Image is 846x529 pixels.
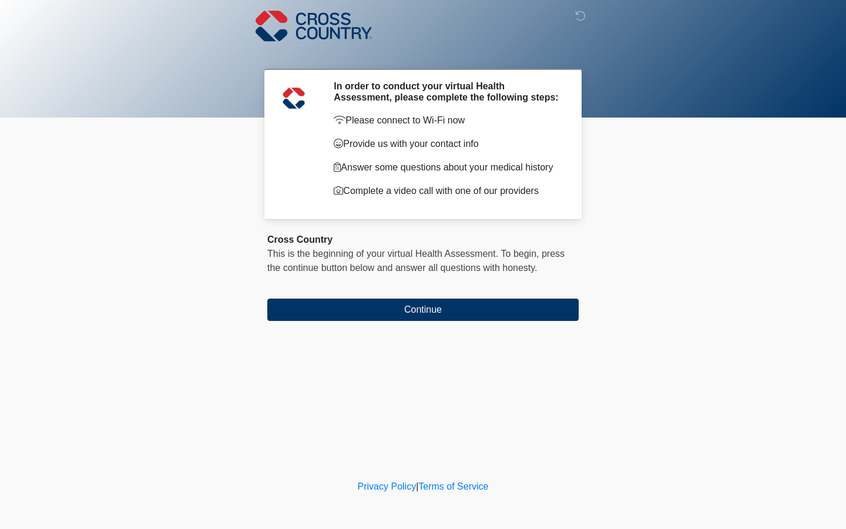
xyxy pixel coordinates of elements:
span: press the continue button below and answer all questions with honesty. [267,249,565,273]
p: Provide us with your contact info [334,137,561,151]
a: Privacy Policy [358,481,417,491]
p: Complete a video call with one of our providers [334,184,561,198]
span: This is the beginning of your virtual Health Assessment. [267,249,498,259]
h1: ‎ ‎ ‎ [258,42,587,64]
h2: In order to conduct your virtual Health Assessment, please complete the following steps: [334,81,561,103]
button: Continue [267,299,579,321]
div: Cross Country [267,233,579,247]
p: Answer some questions about your medical history [334,160,561,175]
img: Agent Avatar [276,81,311,116]
a: | [416,481,418,491]
img: Cross Country Logo [256,9,372,43]
a: Terms of Service [418,481,488,491]
span: To begin, [501,249,542,259]
p: Please connect to Wi-Fi now [334,113,561,128]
